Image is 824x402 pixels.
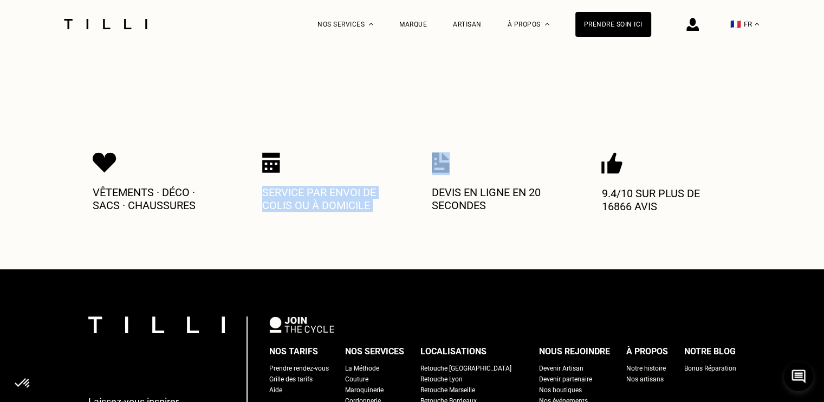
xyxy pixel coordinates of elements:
[93,186,223,212] p: Vêtements · Déco · Sacs · Chaussures
[345,374,368,385] a: Couture
[453,21,482,28] a: Artisan
[432,186,562,212] p: Devis en ligne en 20 secondes
[539,343,610,360] div: Nous rejoindre
[539,385,582,395] a: Nos boutiques
[626,363,666,374] a: Notre histoire
[269,374,313,385] a: Grille des tarifs
[545,23,549,25] img: Menu déroulant à propos
[345,343,404,360] div: Nos services
[60,19,151,29] img: Logo du service de couturière Tilli
[269,343,318,360] div: Nos tarifs
[420,343,486,360] div: Localisations
[755,23,759,25] img: menu déroulant
[601,152,622,174] img: Icon
[345,363,379,374] a: La Méthode
[269,385,282,395] a: Aide
[686,18,699,31] img: icône connexion
[399,21,427,28] a: Marque
[684,343,736,360] div: Notre blog
[93,152,116,173] img: Icon
[420,385,475,395] a: Retouche Marseille
[420,363,511,374] a: Retouche [GEOGRAPHIC_DATA]
[730,19,741,29] span: 🇫🇷
[626,374,664,385] a: Nos artisans
[269,316,334,333] img: logo Join The Cycle
[539,374,592,385] a: Devenir partenaire
[262,186,392,212] p: Service par envoi de colis ou à domicile
[269,363,329,374] a: Prendre rendez-vous
[575,12,651,37] a: Prendre soin ici
[626,343,668,360] div: À propos
[369,23,373,25] img: Menu déroulant
[345,385,384,395] a: Maroquinerie
[88,316,225,333] img: logo Tilli
[432,152,450,173] img: Icon
[539,363,583,374] a: Devenir Artisan
[601,187,731,213] p: 9.4/10 sur plus de 16866 avis
[684,363,736,374] a: Bonus Réparation
[262,152,280,173] img: Icon
[420,374,463,385] a: Retouche Lyon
